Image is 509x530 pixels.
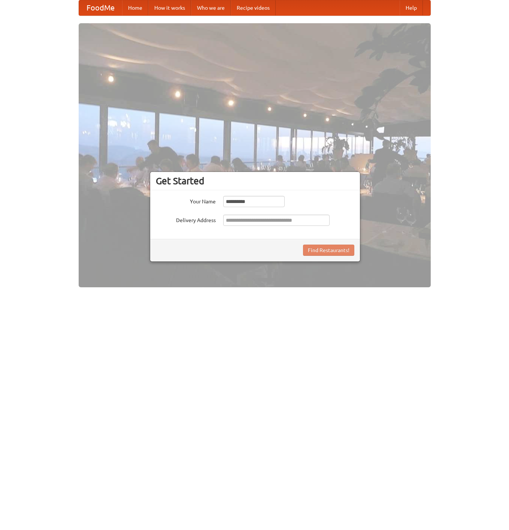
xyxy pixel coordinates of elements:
[191,0,231,15] a: Who we are
[79,0,122,15] a: FoodMe
[156,196,216,205] label: Your Name
[156,215,216,224] label: Delivery Address
[303,245,354,256] button: Find Restaurants!
[122,0,148,15] a: Home
[148,0,191,15] a: How it works
[400,0,423,15] a: Help
[231,0,276,15] a: Recipe videos
[156,175,354,187] h3: Get Started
